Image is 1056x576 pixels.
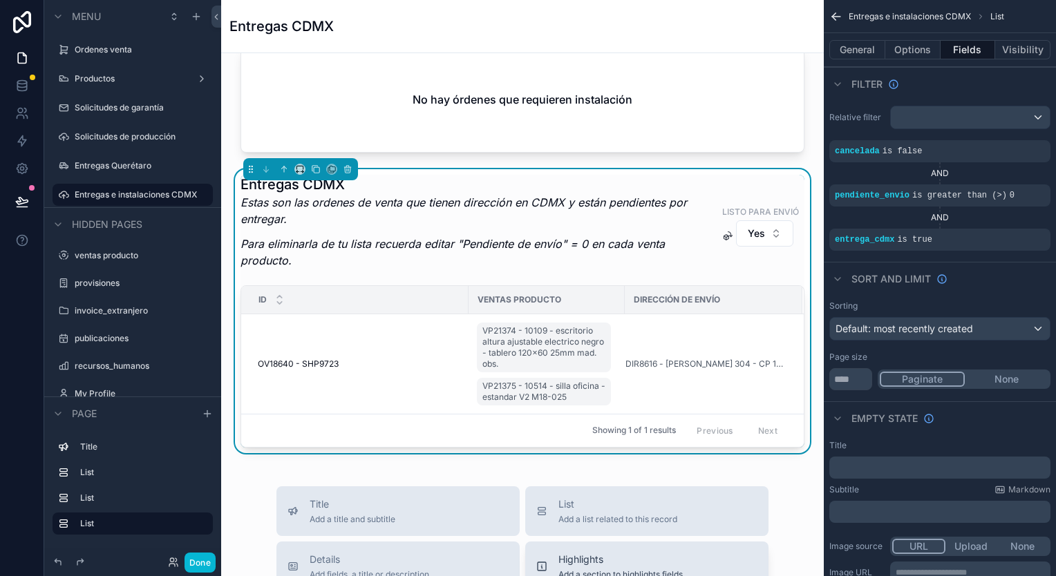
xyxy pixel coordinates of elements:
span: cancelada [835,146,880,156]
label: recursos_humanos [75,361,210,372]
span: Entregas e instalaciones CDMX [849,11,971,22]
span: Showing 1 of 1 results [592,425,676,436]
span: pendiente_envio [835,191,909,200]
span: Highlights [558,553,683,566]
div: scrollable content [829,457,1050,479]
span: is true [897,235,932,244]
span: Add a list related to this record [558,514,677,525]
a: VP21374 - 10109 - escritorio altura ajustable electrico negro - tablero 120x60 25mm mad. obs.VP21... [477,320,616,408]
a: DIR8616 - [PERSON_NAME] 304 - CP 11550 [625,358,786,369]
label: Title [829,440,847,451]
label: Listo para envió [722,205,799,218]
button: Options [885,40,941,59]
button: Upload [945,539,997,554]
span: Details [310,553,429,566]
span: List [990,11,1004,22]
label: Page size [829,352,867,363]
span: Title [310,497,395,511]
span: Dirección de envío [634,294,720,305]
label: Ordenes venta [75,44,210,55]
label: List [80,518,202,529]
button: General [829,40,885,59]
label: Entregas e instalaciones CDMX [75,189,205,200]
span: 0 [1010,191,1015,200]
span: VP21374 - 10109 - escritorio altura ajustable electrico negro - tablero 120x60 25mm mad. obs. [482,325,605,369]
button: Default: most recently created [829,317,1050,340]
span: Sort And Limit [851,272,931,286]
button: TitleAdd a title and subtitle [276,486,520,536]
button: Visibility [995,40,1050,59]
label: Sorting [829,300,858,311]
label: List [80,492,207,503]
h1: Entregas CDMX [229,17,334,36]
button: None [997,539,1048,554]
span: Hidden pages [72,218,142,231]
em: Estas son las ordenes de venta que tienen dirección en CDMX y están pendientes por entregar. [241,195,687,226]
em: Para eliminarla de tu lista recuerda editar "Pendiente de envío" = 0 en cada venta producto. [241,237,665,267]
label: invoice_extranjero [75,305,210,316]
a: OV18640 - SHP9723 [258,358,460,369]
button: Done [185,553,216,573]
span: Filter [851,77,883,91]
label: List [80,467,207,478]
span: Page [72,407,97,421]
h1: Entregas CDMX [241,175,701,194]
button: Fields [941,40,996,59]
div: AND [829,168,1050,179]
a: Markdown [994,484,1050,495]
label: Solicitudes de producción [75,131,210,142]
label: Relative filter [829,112,885,123]
span: Add a title and subtitle [310,514,395,525]
a: VP21375 - 10514 - silla oficina - estandar V2 M18-025 [477,378,611,405]
button: Paginate [880,372,965,387]
label: Image source [829,541,885,552]
span: Default: most recently created [836,323,973,334]
span: Yes [748,227,765,240]
label: Title [80,441,207,452]
label: publicaciones [75,333,210,344]
div: scrollable content [829,501,1050,523]
span: entrega_cdmx [835,235,894,244]
label: Solicitudes de garantía [75,102,210,113]
span: List [558,497,677,511]
button: URL [892,539,945,554]
label: Productos [75,73,191,84]
span: is false [883,146,923,156]
span: Ventas producto [478,294,561,305]
label: Subtitle [829,484,859,495]
span: OV18640 - SHP9723 [258,358,339,369]
label: Entregas Querétaro [75,160,210,171]
label: provisiones [75,278,210,289]
span: Menu [72,10,101,23]
button: ListAdd a list related to this record [525,486,769,536]
button: None [965,372,1048,387]
span: VP21375 - 10514 - silla oficina - estandar V2 M18-025 [482,381,605,403]
div: scrollable content [44,430,221,548]
button: Select Button [736,220,793,247]
span: is greater than (>) [912,191,1007,200]
span: ID [258,294,267,305]
label: My Profile [75,388,210,399]
label: ventas producto [75,250,210,261]
span: Empty state [851,412,918,425]
a: VP21374 - 10109 - escritorio altura ajustable electrico negro - tablero 120x60 25mm mad. obs. [477,323,611,372]
div: AND [829,212,1050,223]
span: Markdown [1008,484,1050,495]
